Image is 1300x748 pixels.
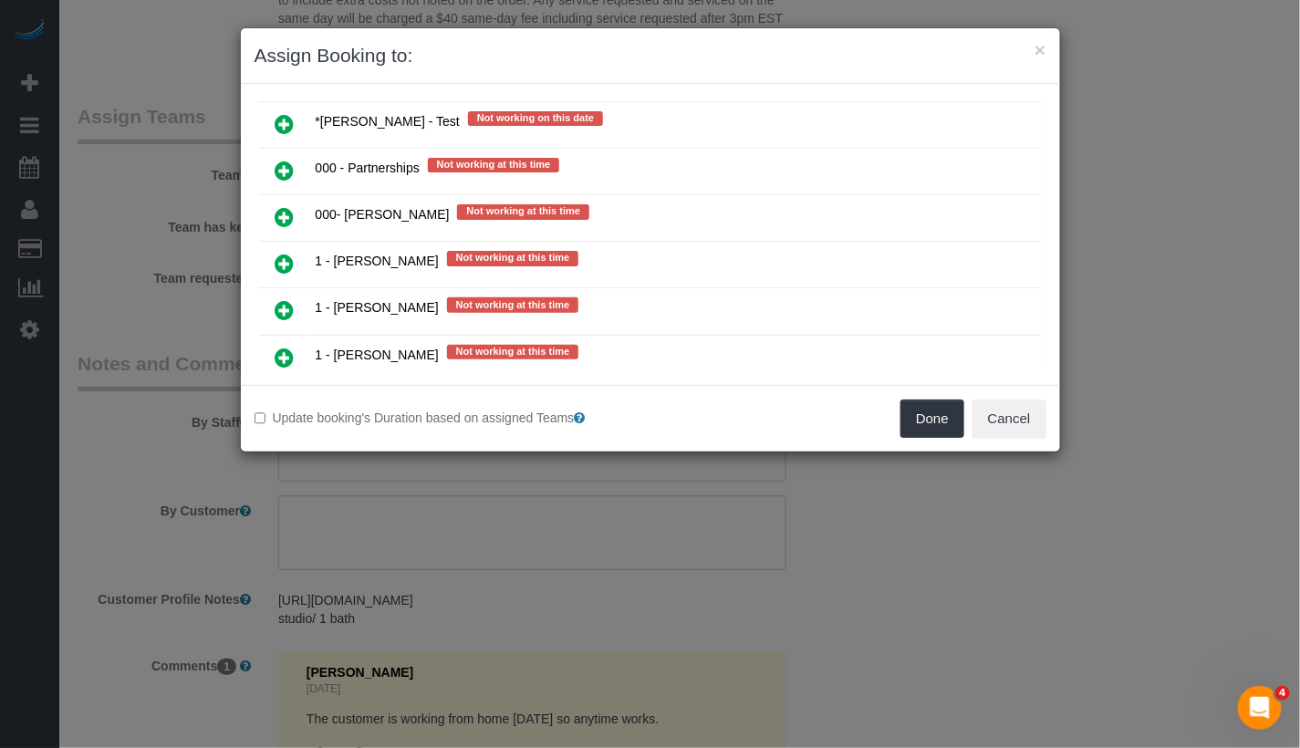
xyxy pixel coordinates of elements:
[1275,686,1290,701] span: 4
[316,114,460,129] span: *[PERSON_NAME] - Test
[447,345,579,359] span: Not working at this time
[1035,40,1045,59] button: ×
[255,42,1046,69] h3: Assign Booking to:
[255,409,637,427] label: Update booking's Duration based on assigned Teams
[1238,686,1282,730] iframe: Intercom live chat
[900,400,964,438] button: Done
[428,158,560,172] span: Not working at this time
[255,412,266,424] input: Update booking's Duration based on assigned Teams
[447,297,579,312] span: Not working at this time
[316,161,420,175] span: 000 - Partnerships
[316,301,439,316] span: 1 - [PERSON_NAME]
[972,400,1046,438] button: Cancel
[447,251,579,265] span: Not working at this time
[316,208,450,223] span: 000- [PERSON_NAME]
[457,204,589,219] span: Not working at this time
[316,348,439,362] span: 1 - [PERSON_NAME]
[468,111,603,126] span: Not working on this date
[316,255,439,269] span: 1 - [PERSON_NAME]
